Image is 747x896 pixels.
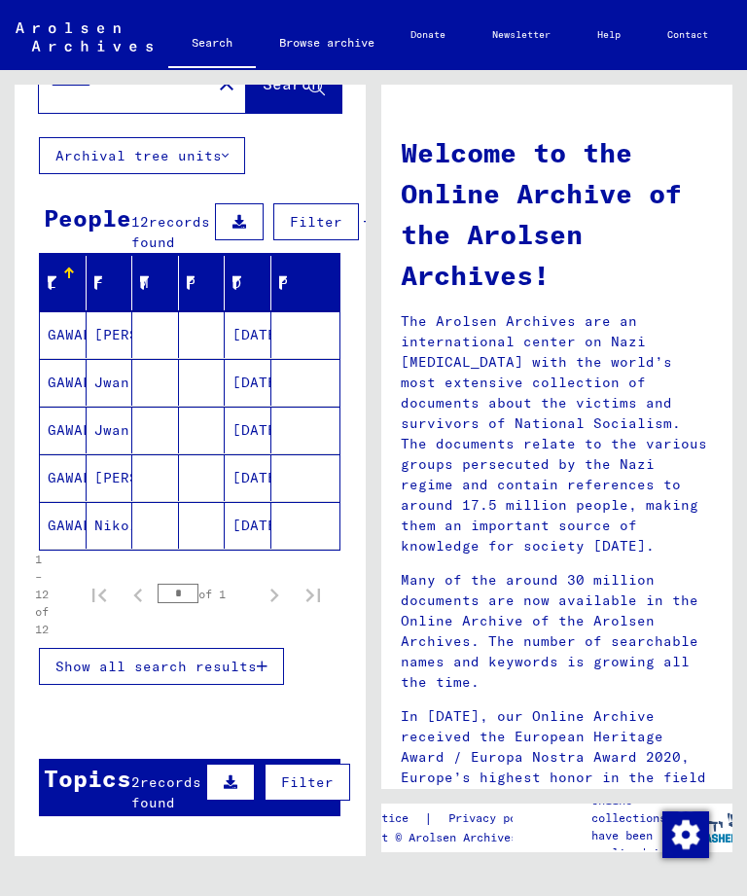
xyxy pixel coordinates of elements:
img: Change consent [662,811,709,858]
button: Previous page [119,575,158,614]
span: Filter [290,213,342,231]
mat-header-cell: Maiden Name [132,256,179,310]
div: Place of Birth [187,273,196,294]
mat-header-cell: Last Name [40,256,87,310]
mat-cell: Nikoley [87,502,133,549]
div: | [327,808,567,829]
div: Maiden Name [140,273,149,294]
div: Prisoner # [279,273,288,294]
a: Contact [644,12,731,58]
div: Last Name [48,268,86,299]
mat-cell: [DATE] [225,407,271,453]
p: Many of the around 30 million documents are now available in the Online Archive of the Arolsen Ar... [401,570,713,693]
div: Place of Birth [187,268,225,299]
span: Search [263,74,321,93]
div: Date of Birth [232,273,241,294]
img: Arolsen_neg.svg [16,22,153,52]
div: First Name [94,273,103,294]
mat-cell: GAWALUCH [40,359,87,406]
div: of 1 [158,585,255,603]
mat-cell: [PERSON_NAME] [87,311,133,358]
button: Next page [255,575,294,614]
div: First Name [94,268,132,299]
div: Last Name [48,273,56,294]
button: Archival tree units [39,137,245,174]
mat-header-cell: Place of Birth [179,256,226,310]
span: 2 [131,773,140,791]
mat-cell: [DATE] [225,454,271,501]
mat-header-cell: Date of Birth [225,256,271,310]
button: Filter [273,203,359,240]
p: The Arolsen Archives are an international center on Nazi [MEDICAL_DATA] with the world’s most ext... [401,311,713,556]
p: In [DATE], our Online Archive received the European Heritage Award / Europa Nostra Award 2020, Eu... [401,706,713,808]
mat-cell: Jwan [87,407,133,453]
mat-cell: Jwan [87,359,133,406]
h1: Welcome to the Online Archive of the Arolsen Archives! [401,132,713,296]
mat-cell: GAWALUCH [40,311,87,358]
div: Maiden Name [140,268,178,299]
mat-cell: [PERSON_NAME] [87,454,133,501]
div: Topics [44,761,131,796]
a: Help [574,12,644,58]
a: Search [168,19,256,70]
button: Show all search results [39,648,284,685]
span: Filter [281,773,334,791]
div: 1 – 12 of 12 [35,551,49,638]
button: Filter [265,764,350,801]
div: Date of Birth [232,268,270,299]
mat-cell: GAWALUCH [40,454,87,501]
span: Show all search results [55,658,257,675]
a: Browse archive [256,19,398,66]
mat-cell: [DATE] [225,502,271,549]
mat-cell: [DATE] [225,311,271,358]
span: 12 [131,213,149,231]
a: Donate [387,12,469,58]
span: records found [131,213,210,251]
div: People [44,200,131,235]
a: Privacy policy [433,808,567,829]
div: Change consent [661,810,708,857]
span: records found [131,773,201,811]
a: Newsletter [469,12,574,58]
button: Last page [294,575,333,614]
mat-header-cell: First Name [87,256,133,310]
mat-cell: GAWALUCH [40,502,87,549]
p: Copyright © Arolsen Archives, 2021 [327,829,567,846]
mat-cell: GAWALUCH [40,407,87,453]
mat-header-cell: Prisoner # [271,256,340,310]
button: First page [80,575,119,614]
div: Prisoner # [279,268,317,299]
mat-cell: [DATE] [225,359,271,406]
img: yv_logo.png [674,803,747,851]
